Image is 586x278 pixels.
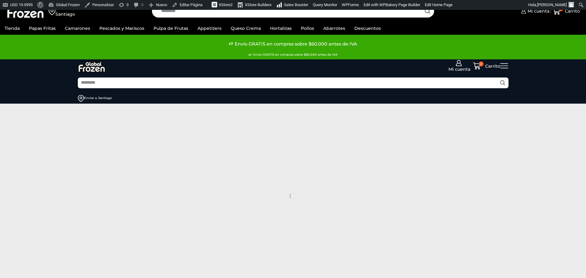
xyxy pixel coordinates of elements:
img: xstore [212,2,217,7]
a: Papas Fritas [26,22,59,34]
a: Pollos [298,22,317,34]
span: 2 [479,62,484,66]
div: Enviar a [84,96,97,100]
div: Santiago [98,96,112,100]
span: Mi cuenta [447,66,470,72]
span: Envío GRATIS en compras sobre $60.000 antes de IVA [252,50,337,59]
a: Pulpa de Frutas [150,22,191,34]
a: Hortalizas [267,22,295,34]
img: address-field-icon.svg [78,95,84,102]
div: Santiago [55,11,75,17]
span: Sales Booster [284,2,308,7]
a: Tienda [2,22,23,34]
span: XStore [219,2,230,7]
a: Appetizers [194,22,225,34]
span: Carrito [484,63,500,69]
span: Carrito [563,8,580,14]
a: 2 Carrito [552,4,580,18]
span: Mi cuenta [526,8,549,14]
button: Search button [421,5,434,18]
a: Mi cuenta [520,5,549,17]
a: Mi cuenta [444,60,473,72]
a: Camarones [62,22,93,34]
button: Search button [497,77,508,88]
a: Pescados y Mariscos [96,22,147,34]
a: Abarrotes [320,22,348,34]
a: Descuentos [351,22,384,34]
img: address-field-icon.svg [49,5,55,17]
a: Queso Crema [228,22,264,34]
span: XStore Builders [245,2,272,7]
a: 2 Carrito [473,62,500,70]
span: [PERSON_NAME] [537,2,567,7]
span: 2 [230,2,233,7]
span: Envío GRATIS en compras sobre $60.000 antes de IVA [233,39,357,49]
